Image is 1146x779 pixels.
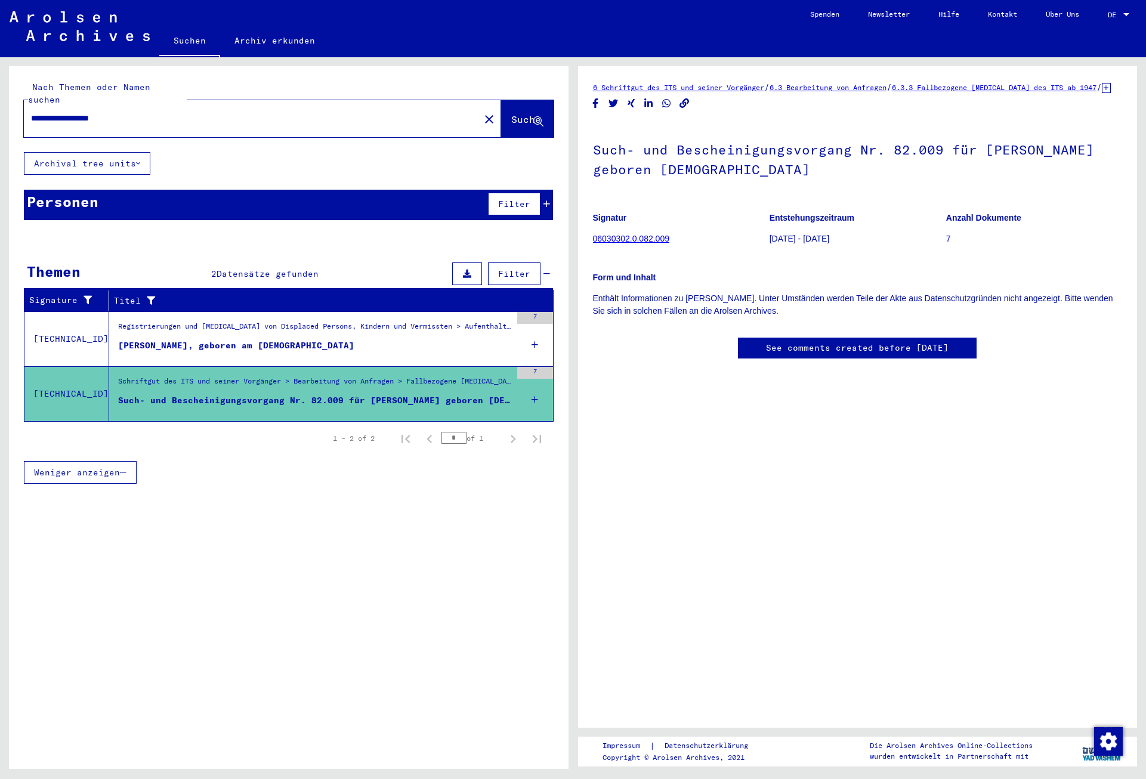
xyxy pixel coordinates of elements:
[770,233,946,245] p: [DATE] - [DATE]
[770,213,854,222] b: Entstehungszeitraum
[625,96,638,111] button: Share on Xing
[946,213,1021,222] b: Anzahl Dokumente
[511,113,541,125] span: Suche
[24,152,150,175] button: Archival tree units
[211,268,217,279] span: 2
[642,96,655,111] button: Share on LinkedIn
[589,96,602,111] button: Share on Facebook
[118,321,511,338] div: Registrierungen und [MEDICAL_DATA] von Displaced Persons, Kindern und Vermissten > Aufenthalts- u...
[114,295,530,307] div: Titel
[498,199,530,209] span: Filter
[29,294,100,307] div: Signature
[501,100,554,137] button: Suche
[118,376,511,392] div: Schriftgut des ITS und seiner Vorgänger > Bearbeitung von Anfragen > Fallbezogene [MEDICAL_DATA] ...
[870,740,1033,751] p: Die Arolsen Archives Online-Collections
[660,96,673,111] button: Share on WhatsApp
[441,432,501,444] div: of 1
[482,112,496,126] mat-icon: close
[525,426,549,450] button: Last page
[655,740,762,752] a: Datenschutzerklärung
[333,433,375,444] div: 1 – 2 of 2
[593,234,669,243] a: 06030302.0.082.009
[603,740,650,752] a: Impressum
[220,26,329,55] a: Archiv erkunden
[593,273,656,282] b: Form und Inhalt
[34,467,120,478] span: Weniger anzeigen
[118,339,354,352] div: [PERSON_NAME], geboren am [DEMOGRAPHIC_DATA]
[593,122,1123,194] h1: Such- und Bescheinigungsvorgang Nr. 82.009 für [PERSON_NAME] geboren [DEMOGRAPHIC_DATA]
[766,342,949,354] a: See comments created before [DATE]
[29,291,112,310] div: Signature
[678,96,691,111] button: Copy link
[1094,727,1122,755] div: Zustimmung ändern
[217,268,319,279] span: Datensätze gefunden
[159,26,220,57] a: Suchen
[870,751,1033,762] p: wurden entwickelt in Partnerschaft mit
[118,394,511,407] div: Such- und Bescheinigungsvorgang Nr. 82.009 für [PERSON_NAME] geboren [DEMOGRAPHIC_DATA]
[10,11,150,41] img: Arolsen_neg.svg
[517,367,553,379] div: 7
[593,292,1123,317] p: Enthält Informationen zu [PERSON_NAME]. Unter Umständen werden Teile der Akte aus Datenschutzgrün...
[498,268,530,279] span: Filter
[1080,736,1125,766] img: yv_logo.png
[28,82,150,105] mat-label: Nach Themen oder Namen suchen
[1096,82,1102,92] span: /
[593,83,764,92] a: 6 Schriftgut des ITS und seiner Vorgänger
[892,83,1096,92] a: 6.3.3 Fallbezogene [MEDICAL_DATA] des ITS ab 1947
[114,291,542,310] div: Titel
[24,311,109,366] td: [TECHNICAL_ID]
[488,262,540,285] button: Filter
[27,261,81,282] div: Themen
[764,82,770,92] span: /
[418,426,441,450] button: Previous page
[603,740,762,752] div: |
[1094,727,1123,756] img: Zustimmung ändern
[886,82,892,92] span: /
[946,233,1122,245] p: 7
[24,461,137,484] button: Weniger anzeigen
[593,213,627,222] b: Signatur
[603,752,762,763] p: Copyright © Arolsen Archives, 2021
[607,96,620,111] button: Share on Twitter
[770,83,886,92] a: 6.3 Bearbeitung von Anfragen
[501,426,525,450] button: Next page
[394,426,418,450] button: First page
[27,191,98,212] div: Personen
[477,107,501,131] button: Clear
[517,312,553,324] div: 7
[488,193,540,215] button: Filter
[1108,11,1121,19] span: DE
[24,366,109,421] td: [TECHNICAL_ID]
